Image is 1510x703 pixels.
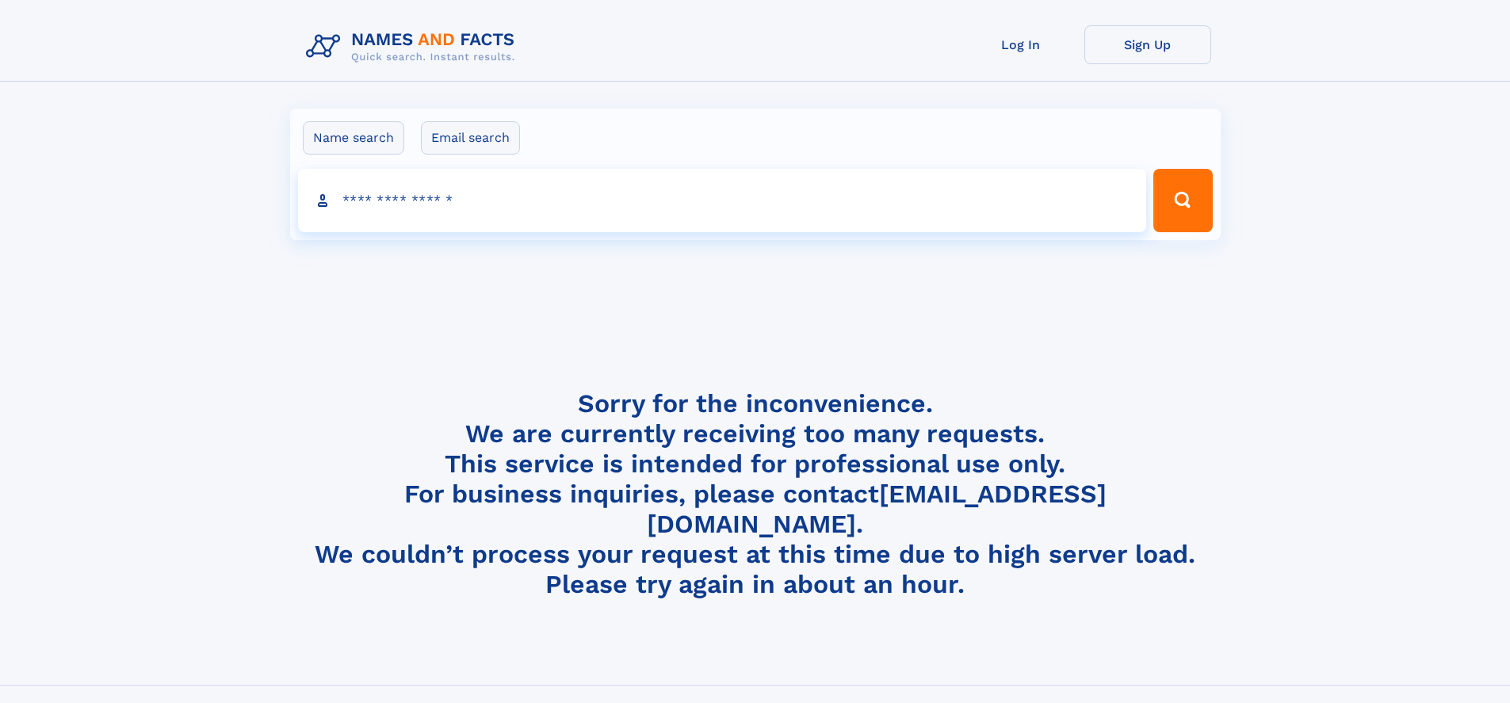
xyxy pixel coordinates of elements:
[298,169,1147,232] input: search input
[647,479,1107,539] a: [EMAIL_ADDRESS][DOMAIN_NAME]
[1153,169,1212,232] button: Search Button
[300,25,528,68] img: Logo Names and Facts
[1084,25,1211,64] a: Sign Up
[303,121,404,155] label: Name search
[421,121,520,155] label: Email search
[300,388,1211,600] h4: Sorry for the inconvenience. We are currently receiving too many requests. This service is intend...
[958,25,1084,64] a: Log In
